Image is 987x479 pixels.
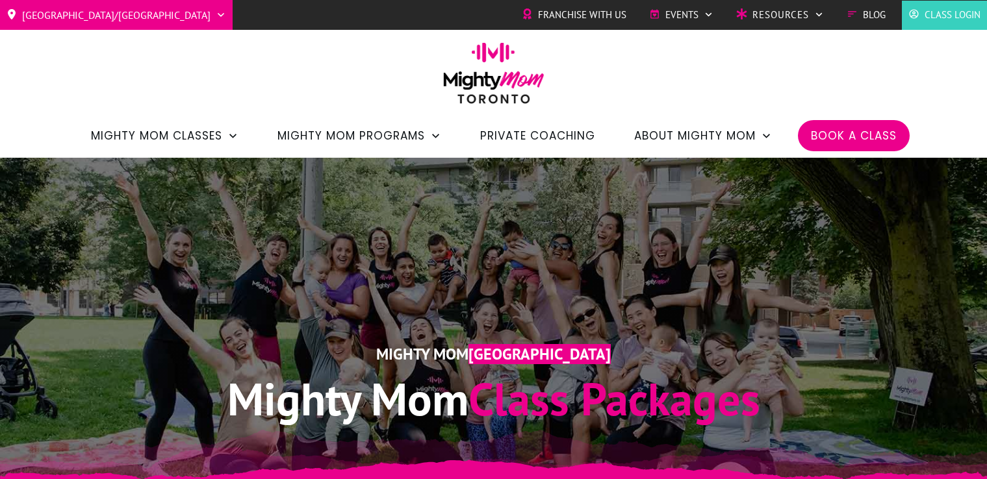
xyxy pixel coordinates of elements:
[118,369,870,428] h1: Class Packages
[6,5,226,25] a: [GEOGRAPHIC_DATA]/[GEOGRAPHIC_DATA]
[376,344,468,364] span: Mighty Mom
[22,5,211,25] span: [GEOGRAPHIC_DATA]/[GEOGRAPHIC_DATA]
[437,42,551,113] img: mightymom-logo-toronto
[91,125,238,147] a: Mighty Mom Classes
[752,5,809,25] span: Resources
[925,5,981,25] span: Class Login
[227,369,468,428] span: Mighty Mom
[649,5,713,25] a: Events
[277,125,441,147] a: Mighty Mom Programs
[538,5,626,25] span: Franchise with Us
[665,5,699,25] span: Events
[277,125,425,147] span: Mighty Mom Programs
[847,5,886,25] a: Blog
[736,5,824,25] a: Resources
[468,344,611,364] span: [GEOGRAPHIC_DATA]
[634,125,756,147] span: About Mighty Mom
[811,125,897,147] a: Book a Class
[863,5,886,25] span: Blog
[91,125,222,147] span: Mighty Mom Classes
[908,5,981,25] a: Class Login
[480,125,595,147] a: Private Coaching
[522,5,626,25] a: Franchise with Us
[634,125,772,147] a: About Mighty Mom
